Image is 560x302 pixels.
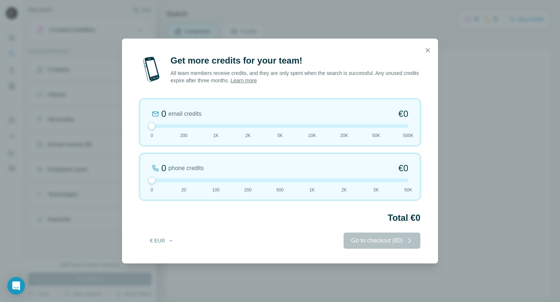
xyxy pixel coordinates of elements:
span: €0 [398,108,408,120]
p: All team members receive credits, and they are only spent when the search is successful. Any unus... [170,69,420,84]
span: 20 [182,187,186,193]
span: 50K [372,132,380,139]
span: 0 [151,132,153,139]
span: 50K [404,187,412,193]
span: 10K [308,132,316,139]
span: 0 [151,187,153,193]
span: €0 [398,162,408,174]
span: 200 [180,132,187,139]
span: 20K [340,132,348,139]
span: phone credits [168,164,204,173]
button: € EUR [145,234,179,247]
h2: Total €0 [140,212,420,224]
span: 500K [403,132,413,139]
span: 1K [309,187,315,193]
img: mobile-phone [140,55,163,84]
span: 500 [276,187,284,193]
span: 1K [213,132,219,139]
span: 100 [212,187,219,193]
span: 5K [277,132,283,139]
a: Learn more [230,78,257,83]
div: Open Intercom Messenger [7,277,25,295]
span: 2K [245,132,251,139]
span: 2K [341,187,347,193]
span: 200 [244,187,252,193]
div: 0 [161,108,166,120]
span: email credits [168,109,201,118]
span: 5K [373,187,379,193]
div: 0 [161,162,166,174]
